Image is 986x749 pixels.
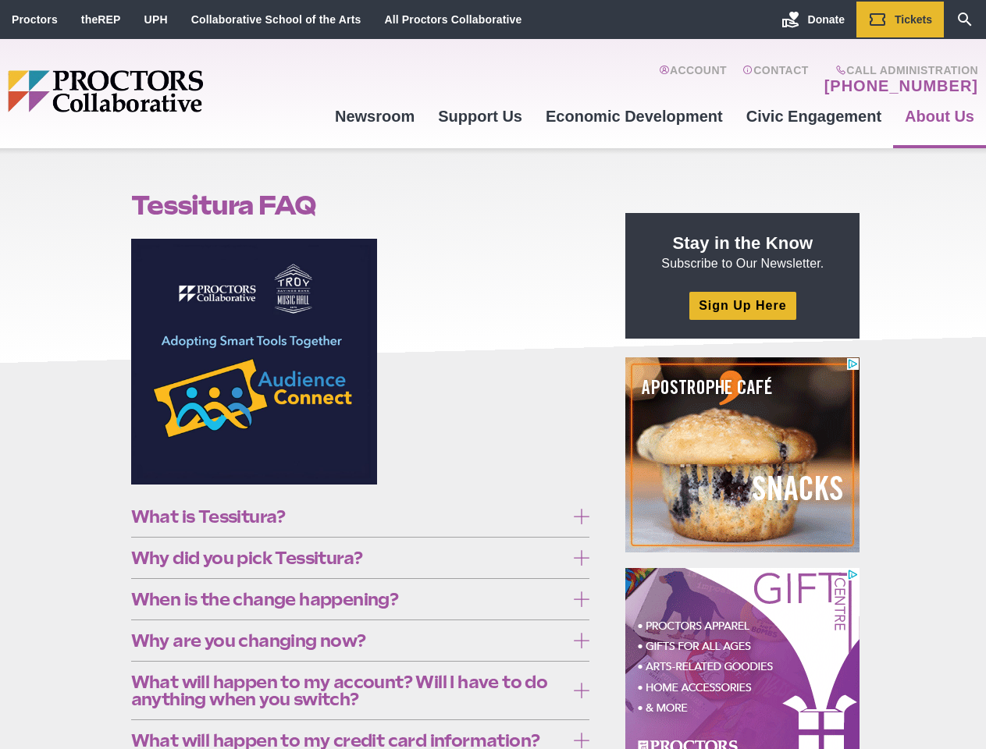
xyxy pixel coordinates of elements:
[770,2,856,37] a: Donate
[191,13,361,26] a: Collaborative School of the Arts
[689,292,796,319] a: Sign Up Here
[131,591,566,608] span: When is the change happening?
[625,357,860,552] iframe: Advertisement
[131,508,566,525] span: What is Tessitura?
[893,95,986,137] a: About Us
[131,732,566,749] span: What will happen to my credit card information?
[944,2,986,37] a: Search
[131,632,566,649] span: Why are you changing now?
[824,76,978,95] a: [PHONE_NUMBER]
[808,13,845,26] span: Donate
[895,13,932,26] span: Tickets
[735,95,893,137] a: Civic Engagement
[856,2,944,37] a: Tickets
[131,549,566,566] span: Why did you pick Tessitura?
[820,64,978,76] span: Call Administration
[426,95,534,137] a: Support Us
[131,190,590,220] h1: Tessitura FAQ
[323,95,426,137] a: Newsroom
[8,70,323,112] img: Proctors logo
[131,673,566,708] span: What will happen to my account? Will I have to do anything when you switch?
[384,13,521,26] a: All Proctors Collaborative
[742,64,809,95] a: Contact
[659,64,727,95] a: Account
[534,95,735,137] a: Economic Development
[673,233,813,253] strong: Stay in the Know
[644,232,841,272] p: Subscribe to Our Newsletter.
[81,13,121,26] a: theREP
[144,13,168,26] a: UPH
[12,13,58,26] a: Proctors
